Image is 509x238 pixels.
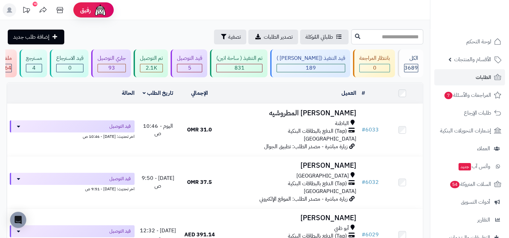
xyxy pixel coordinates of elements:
div: 189 [277,64,345,72]
a: أدوات التسويق [434,194,505,210]
span: الباطنة [335,120,349,127]
a: التقارير [434,212,505,228]
span: وآتس آب [458,162,490,171]
span: تصفية [228,33,241,41]
span: 7 [444,92,452,99]
span: أدوات التسويق [461,197,490,207]
a: قيد التنفيذ ([PERSON_NAME] ) 189 [269,49,352,77]
div: تم التنفيذ ( ساحة اتين) [216,54,262,62]
a: قيد التوصيل 5 [169,49,209,77]
h3: [PERSON_NAME] [223,214,356,222]
div: 4 [26,64,42,72]
div: قيد التنفيذ ([PERSON_NAME] ) [277,54,345,62]
span: # [361,126,365,134]
span: إشعارات التحويلات البنكية [440,126,491,135]
span: 5 [188,64,191,72]
a: #6032 [361,178,378,186]
div: تم التوصيل [140,54,163,62]
a: قيد الاسترجاع 0 [48,49,90,77]
div: ملغي [1,54,12,62]
span: الطلبات [476,73,491,82]
span: تصدير الطلبات [264,33,293,41]
span: (Tap) الدفع بالبطاقات البنكية [288,127,347,135]
a: العملاء [434,141,505,157]
span: إضافة طلب جديد [13,33,49,41]
a: # [361,89,365,97]
a: #6033 [361,126,378,134]
div: 0 [57,64,83,72]
a: تصدير الطلبات [248,30,298,44]
a: تحديثات المنصة [18,3,35,18]
a: طلبات الإرجاع [434,105,505,121]
a: لوحة التحكم [434,34,505,50]
a: السلات المتروكة54 [434,176,505,192]
span: اليوم - 10:46 ص [143,122,173,138]
span: قيد التوصيل [109,175,131,182]
a: إشعارات التحويلات البنكية [434,123,505,139]
span: الأقسام والمنتجات [454,55,491,64]
span: 37.5 OMR [187,178,212,186]
a: الطلبات [434,69,505,85]
span: 0 [68,64,72,72]
div: جاري التوصيل [98,54,126,62]
span: زيارة مباشرة - مصدر الطلب: تطبيق الجوال [264,143,347,151]
a: الإجمالي [191,89,208,97]
span: قيد التوصيل [109,228,131,235]
img: logo-2.png [463,18,503,32]
span: زيارة مباشرة - مصدر الطلب: الموقع الإلكتروني [259,195,347,203]
div: قيد الاسترجاع [56,54,83,62]
span: التقارير [477,215,490,225]
div: الكل [404,54,418,62]
div: 10 [33,2,37,6]
div: 2103 [140,64,162,72]
span: السلات المتروكة [449,180,491,189]
a: طلباتي المُوكلة [300,30,349,44]
div: اخر تحديث: [DATE] - 9:51 ص [10,185,135,192]
div: Open Intercom Messenger [10,212,26,228]
div: مسترجع [26,54,42,62]
div: 93 [98,64,125,72]
a: بانتظار المراجعة 0 [352,49,396,77]
span: لوحة التحكم [466,37,491,46]
span: 54 [450,181,460,188]
span: المراجعات والأسئلة [444,90,491,100]
span: 189 [306,64,316,72]
a: وآتس آبجديد [434,158,505,174]
span: 4 [32,64,36,72]
a: جاري التوصيل 93 [90,49,132,77]
span: 831 [234,64,245,72]
span: 93 [108,64,115,72]
div: 0 [360,64,390,72]
span: (Tap) الدفع بالبطاقات البنكية [288,180,347,188]
div: قيد التوصيل [177,54,202,62]
a: تم التنفيذ ( ساحة اتين) 831 [209,49,269,77]
a: تم التوصيل 2.1K [132,49,169,77]
button: تصفية [214,30,246,44]
span: 0 [373,64,376,72]
span: # [361,178,365,186]
span: جديد [459,163,471,170]
a: المراجعات والأسئلة7 [434,87,505,103]
a: العميل [341,89,356,97]
div: 831 [217,64,262,72]
span: العملاء [477,144,490,153]
span: 464 [1,64,11,72]
span: [GEOGRAPHIC_DATA] [303,135,356,143]
div: 5 [177,64,202,72]
span: طلبات الإرجاع [464,108,491,118]
a: الكل3689 [396,49,425,77]
span: طلباتي المُوكلة [305,33,333,41]
a: إضافة طلب جديد [8,30,64,44]
img: ai-face.png [94,3,107,17]
span: 2.1K [146,64,157,72]
span: [GEOGRAPHIC_DATA] [303,187,356,195]
span: أبو ظبي [334,225,349,232]
div: اخر تحديث: [DATE] - 10:46 ص [10,132,135,140]
span: [DATE] - 9:50 ص [142,174,174,190]
span: رفيق [80,6,91,14]
span: 31.0 OMR [187,126,212,134]
div: بانتظار المراجعة [359,54,390,62]
h3: [PERSON_NAME] [223,162,356,169]
a: مسترجع 4 [18,49,48,77]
